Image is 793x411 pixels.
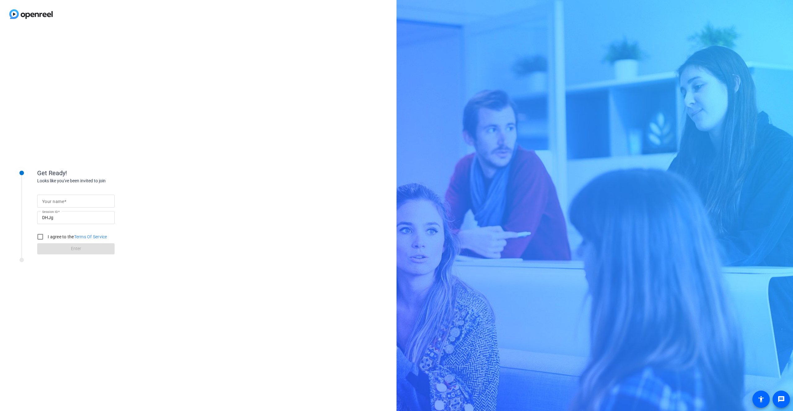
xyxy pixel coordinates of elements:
[42,199,64,204] mat-label: Your name
[37,178,161,184] div: Looks like you've been invited to join
[74,234,107,239] a: Terms Of Service
[37,168,161,178] div: Get Ready!
[42,210,58,214] mat-label: Session ID
[757,396,765,403] mat-icon: accessibility
[778,396,785,403] mat-icon: message
[46,234,107,240] label: I agree to the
